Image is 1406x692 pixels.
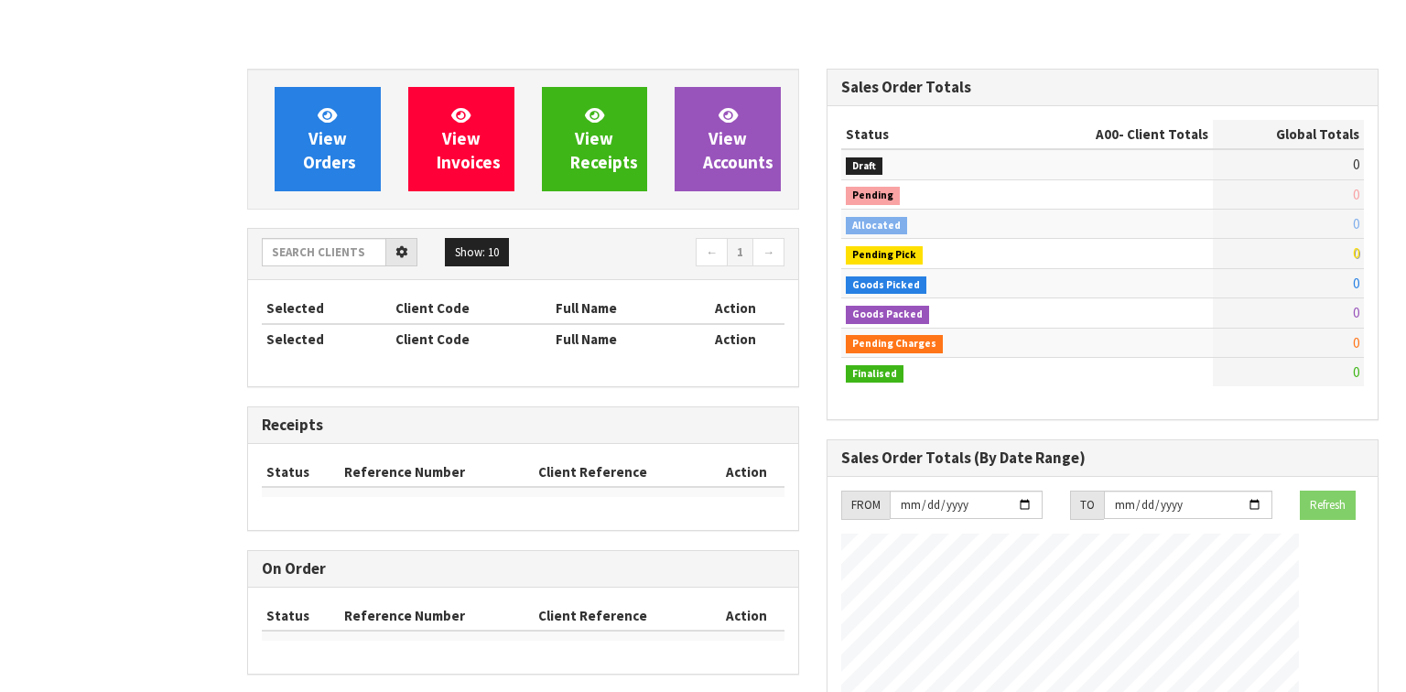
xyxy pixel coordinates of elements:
th: Status [262,601,340,631]
span: View Accounts [703,104,773,173]
span: Goods Picked [846,276,926,295]
th: Selected [262,324,391,353]
span: Pending Charges [846,335,943,353]
th: Action [687,294,784,323]
th: Action [687,324,784,353]
a: ViewInvoices [408,87,514,191]
th: Action [709,458,784,487]
span: A00 [1096,125,1119,143]
span: Goods Packed [846,306,929,324]
button: Refresh [1300,491,1356,520]
nav: Page navigation [536,238,784,270]
th: Action [709,601,784,631]
span: 0 [1353,363,1359,381]
span: 0 [1353,244,1359,262]
th: Client Code [391,294,552,323]
th: Status [262,458,340,487]
span: Allocated [846,217,907,235]
span: View Orders [303,104,356,173]
span: 0 [1353,334,1359,351]
th: Selected [262,294,391,323]
input: Search clients [262,238,386,266]
th: Client Code [391,324,552,353]
span: 0 [1353,304,1359,321]
a: ViewAccounts [675,87,781,191]
a: ViewReceipts [542,87,648,191]
a: → [752,238,784,267]
span: Draft [846,157,882,176]
span: 0 [1353,186,1359,203]
h3: Sales Order Totals (By Date Range) [841,449,1364,467]
h3: Receipts [262,416,784,434]
div: FROM [841,491,890,520]
th: - Client Totals [1014,120,1213,149]
th: Reference Number [340,601,534,631]
button: Show: 10 [445,238,509,267]
th: Client Reference [534,458,709,487]
div: TO [1070,491,1104,520]
span: 0 [1353,156,1359,173]
th: Reference Number [340,458,534,487]
span: Pending Pick [846,246,923,265]
a: ViewOrders [275,87,381,191]
th: Global Totals [1213,120,1364,149]
span: Pending [846,187,900,205]
span: 0 [1353,215,1359,232]
span: View Invoices [437,104,501,173]
h3: Sales Order Totals [841,79,1364,96]
th: Full Name [551,324,687,353]
span: 0 [1353,275,1359,292]
a: ← [696,238,728,267]
a: 1 [727,238,753,267]
th: Status [841,120,1014,149]
th: Full Name [551,294,687,323]
th: Client Reference [534,601,709,631]
span: View Receipts [570,104,638,173]
h3: On Order [262,560,784,578]
span: Finalised [846,365,903,384]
